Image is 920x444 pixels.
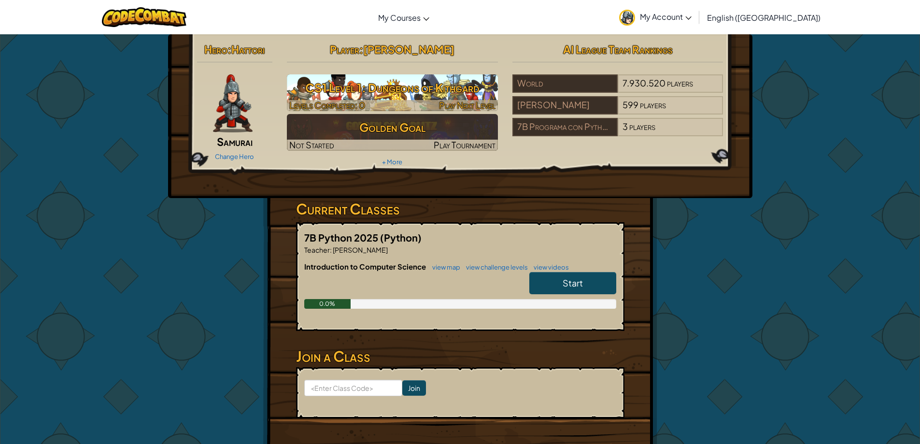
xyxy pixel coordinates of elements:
input: <Enter Class Code> [304,380,402,396]
a: My Courses [373,4,434,30]
span: 7.930.520 [623,77,665,88]
h3: Golden Goal [287,116,498,138]
span: My Account [640,12,692,22]
a: Play Next Level [287,74,498,111]
span: players [640,99,666,110]
span: Hattori [231,43,265,56]
span: My Courses [378,13,421,23]
span: players [629,121,655,132]
a: World7.930.520players [512,84,723,95]
a: 7B Programa con Python 20253players [512,127,723,138]
span: Levels Completed: 0 [289,100,365,111]
span: [PERSON_NAME] [332,245,388,254]
a: view videos [529,263,569,271]
span: : [227,43,231,56]
span: : [330,245,332,254]
h3: Join a Class [296,345,624,367]
span: 7B Python 2025 [304,231,380,243]
span: Introduction to Computer Science [304,262,427,271]
img: Golden Goal [287,114,498,151]
h3: Current Classes [296,198,624,220]
a: Change Hero [215,153,254,160]
img: avatar [619,10,635,26]
input: Join [402,380,426,396]
span: Player [330,43,359,56]
a: + More [382,158,402,166]
span: AI League Team Rankings [563,43,673,56]
a: view challenge levels [461,263,528,271]
span: (Python) [380,231,422,243]
span: : [359,43,363,56]
img: CodeCombat logo [102,7,186,27]
a: view map [427,263,460,271]
div: 7B Programa con Python 2025 [512,118,618,136]
span: Play Tournament [434,139,495,150]
span: Hero [204,43,227,56]
span: 599 [623,99,638,110]
span: [PERSON_NAME] [363,43,454,56]
span: Teacher [304,245,330,254]
a: English ([GEOGRAPHIC_DATA]) [702,4,825,30]
h3: CS1 Level 1: Dungeons of Kithgard [287,77,498,99]
img: samurai.pose.png [213,74,253,132]
span: Start [563,277,583,288]
div: [PERSON_NAME] [512,96,618,115]
span: English ([GEOGRAPHIC_DATA]) [707,13,821,23]
span: Play Next Level [439,100,495,111]
a: My Account [614,2,696,32]
span: Not Started [289,139,334,150]
a: Golden GoalNot StartedPlay Tournament [287,114,498,151]
span: Samurai [217,135,253,148]
span: 3 [623,121,628,132]
div: 0.0% [304,299,351,309]
img: CS1 Level 1: Dungeons of Kithgard [287,74,498,111]
a: [PERSON_NAME]599players [512,105,723,116]
div: World [512,74,618,93]
span: players [667,77,693,88]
